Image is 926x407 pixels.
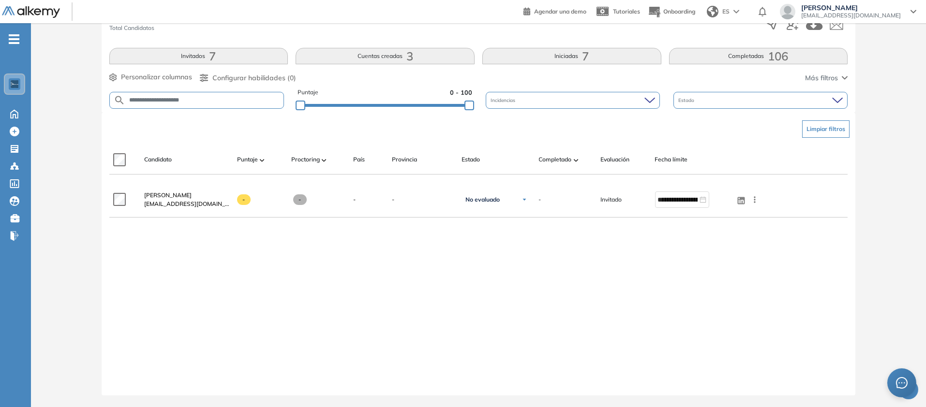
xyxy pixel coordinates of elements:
[534,8,586,15] span: Agendar una demo
[523,5,586,16] a: Agendar una demo
[491,97,517,104] span: Incidencias
[486,92,660,109] div: Incidencias
[655,155,688,164] span: Fecha límite
[722,7,730,16] span: ES
[11,80,18,88] img: https://assets.alkemy.org/workspaces/1802/d452bae4-97f6-47ab-b3bf-1c40240bc960.jpg
[291,155,320,164] span: Proctoring
[212,73,296,83] span: Configurar habilidades (0)
[200,73,296,83] button: Configurar habilidades (0)
[465,196,500,203] span: No evaluado
[392,155,417,164] span: Provincia
[801,12,901,19] span: [EMAIL_ADDRESS][DOMAIN_NAME]
[805,73,838,83] span: Más filtros
[9,38,19,40] i: -
[539,155,572,164] span: Completado
[293,194,307,205] span: -
[2,6,60,18] img: Logo
[144,155,172,164] span: Candidato
[601,195,622,204] span: Invitado
[805,73,848,83] button: Más filtros
[296,48,475,64] button: Cuentas creadas3
[462,155,480,164] span: Estado
[539,195,541,204] span: -
[601,155,630,164] span: Evaluación
[613,8,640,15] span: Tutoriales
[298,88,318,97] span: Puntaje
[109,72,192,82] button: Personalizar columnas
[353,155,365,164] span: País
[648,1,695,22] button: Onboarding
[482,48,661,64] button: Iniciadas7
[114,94,125,106] img: SEARCH_ALT
[802,120,850,138] button: Limpiar filtros
[109,24,154,32] span: Total Candidatos
[353,195,356,204] span: -
[678,97,696,104] span: Estado
[260,159,265,162] img: [missing "en.ARROW_ALT" translation]
[801,4,901,12] span: [PERSON_NAME]
[144,191,229,200] a: [PERSON_NAME]
[669,48,848,64] button: Completadas106
[237,155,258,164] span: Puntaje
[574,159,579,162] img: [missing "en.ARROW_ALT" translation]
[121,72,192,82] span: Personalizar columnas
[392,195,454,204] span: -
[109,48,288,64] button: Invitados7
[144,191,192,199] span: [PERSON_NAME]
[733,10,739,14] img: arrow
[450,88,472,97] span: 0 - 100
[663,8,695,15] span: Onboarding
[673,92,848,109] div: Estado
[322,159,327,162] img: [missing "en.ARROW_ALT" translation]
[522,197,527,203] img: Ícono de flecha
[707,6,718,17] img: world
[144,200,229,208] span: [EMAIL_ADDRESS][DOMAIN_NAME]
[896,377,908,389] span: message
[237,194,251,205] span: -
